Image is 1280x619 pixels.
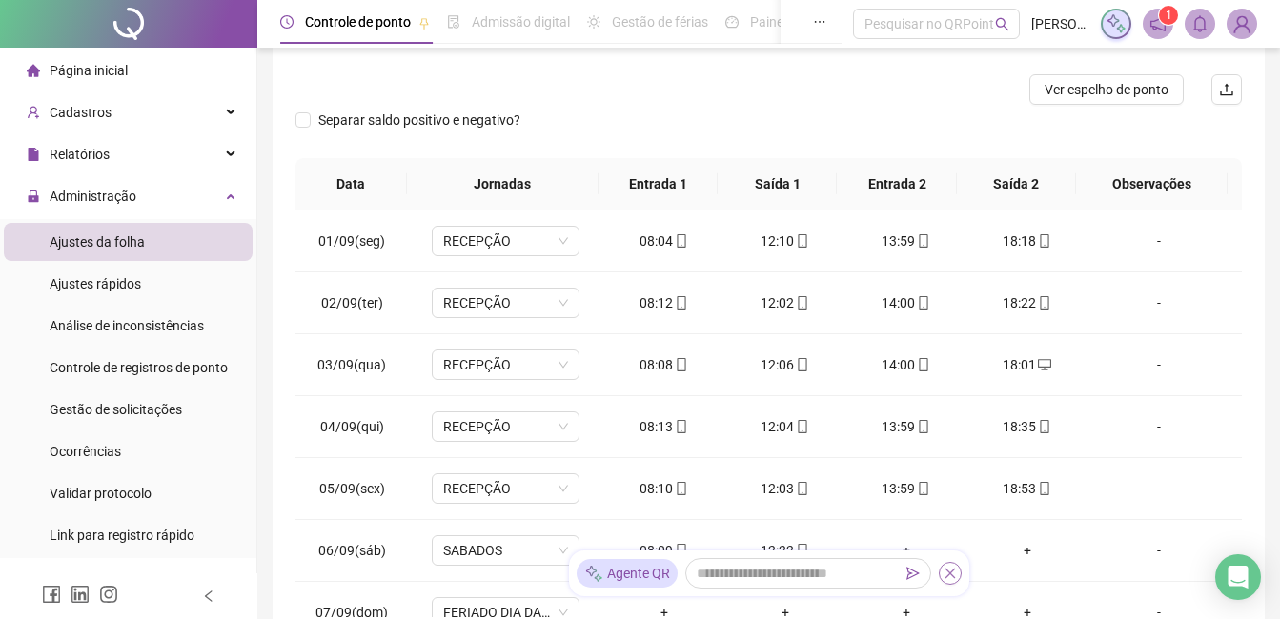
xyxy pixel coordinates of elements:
span: Página inicial [50,63,128,78]
span: RECEPÇÃO [443,289,568,317]
span: 03/09(qua) [317,357,386,372]
span: [PERSON_NAME] [1031,13,1089,34]
div: 13:59 [861,478,951,499]
span: lock [27,190,40,203]
span: linkedin [71,585,90,604]
th: Saída 1 [718,158,837,210]
div: 12:06 [740,354,830,375]
div: 14:00 [861,292,951,313]
sup: 1 [1159,6,1178,25]
span: Análise de inconsistências [50,318,204,333]
span: upload [1219,82,1234,97]
span: clock-circle [280,15,294,29]
div: + [861,540,951,561]
div: - [1103,416,1215,437]
div: 18:35 [982,416,1072,437]
div: + [982,540,1072,561]
div: 12:10 [740,230,830,251]
span: Administração [50,189,136,204]
span: desktop [1036,358,1051,371]
span: RECEPÇÃO [443,350,568,379]
span: Ver espelho de ponto [1045,79,1168,100]
th: Data [295,158,407,210]
span: 02/09(ter) [321,295,383,310]
span: mobile [673,296,688,309]
span: pushpin [418,17,430,29]
span: 1 [1166,9,1172,22]
span: Controle de registros de ponto [50,360,228,375]
span: sun [587,15,600,29]
span: left [202,589,215,603]
span: instagram [99,585,118,604]
th: Saída 2 [957,158,1076,210]
span: mobile [915,358,930,371]
th: Observações [1076,158,1228,210]
div: Open Intercom Messenger [1215,554,1261,600]
button: Ver espelho de ponto [1029,74,1184,105]
div: 08:13 [619,416,709,437]
div: Agente QR [577,559,678,588]
span: mobile [1036,482,1051,495]
span: Relatórios [50,147,110,162]
div: - [1103,292,1215,313]
span: RECEPÇÃO [443,227,568,255]
span: mobile [794,234,809,248]
div: 13:59 [861,230,951,251]
span: mobile [673,234,688,248]
span: mobile [794,296,809,309]
span: mobile [915,234,930,248]
div: - [1103,540,1215,561]
div: 18:22 [982,292,1072,313]
span: Ajustes da folha [50,234,145,250]
div: 08:09 [619,540,709,561]
div: 08:08 [619,354,709,375]
div: 18:18 [982,230,1072,251]
img: sparkle-icon.fc2bf0ac1784a2077858766a79e2daf3.svg [584,564,603,584]
div: - [1103,354,1215,375]
span: RECEPÇÃO [443,474,568,503]
span: notification [1149,15,1167,32]
span: mobile [673,482,688,495]
span: Ajustes rápidos [50,276,141,291]
span: 01/09(seg) [318,233,385,249]
span: Ocorrências [50,444,121,459]
span: mobile [673,420,688,433]
span: Separar saldo positivo e negativo? [311,110,528,130]
div: 13:59 [861,416,951,437]
span: SABADOS [443,536,568,565]
div: 12:02 [740,292,830,313]
span: Cadastros [50,105,112,120]
div: - [1103,230,1215,251]
div: 18:01 [982,354,1072,375]
span: mobile [794,358,809,371]
span: dashboard [725,15,739,29]
th: Jornadas [407,158,599,210]
span: send [906,567,920,580]
div: 12:03 [740,478,830,499]
div: 12:04 [740,416,830,437]
span: mobile [1036,420,1051,433]
span: mobile [915,296,930,309]
th: Entrada 1 [599,158,718,210]
span: Link para registro rápido [50,528,194,543]
span: file-done [447,15,460,29]
span: 04/09(qui) [320,419,384,434]
span: Gestão de férias [612,14,708,30]
span: Validar protocolo [50,486,152,501]
img: sparkle-icon.fc2bf0ac1784a2077858766a79e2daf3.svg [1106,13,1127,34]
span: ellipsis [813,15,826,29]
span: user-add [27,106,40,119]
div: 18:53 [982,478,1072,499]
span: mobile [794,544,809,557]
span: RECEPÇÃO [443,412,568,441]
div: 08:10 [619,478,709,499]
span: Admissão digital [472,14,570,30]
span: mobile [794,420,809,433]
span: file [27,148,40,161]
span: mobile [1036,234,1051,248]
span: Gestão de solicitações [50,402,182,417]
img: 52235 [1228,10,1256,38]
span: mobile [673,544,688,557]
span: mobile [915,482,930,495]
span: Painel do DP [750,14,824,30]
